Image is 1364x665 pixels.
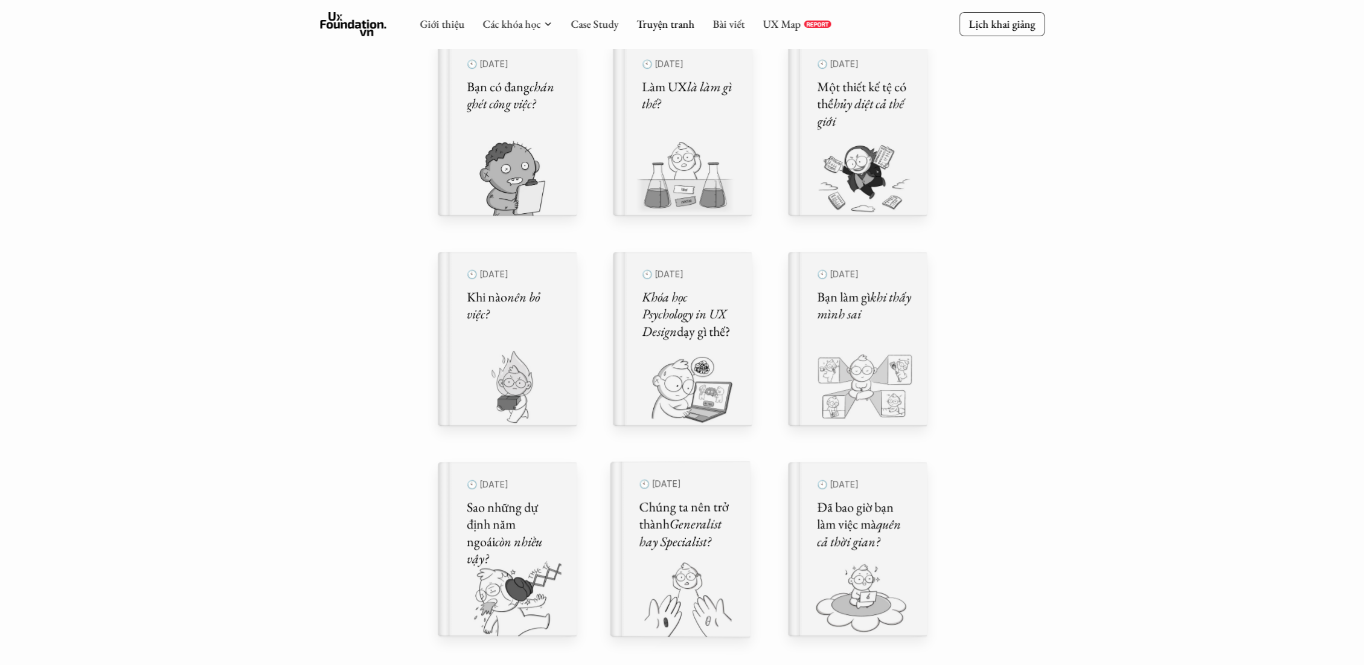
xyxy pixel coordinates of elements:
em: hủy diệt cả thế giới [817,95,906,130]
em: nên bỏ việc? [467,288,542,323]
h5: Khi nào [467,289,562,323]
p: 🕙 [DATE] [467,56,562,72]
a: 🕙 [DATE]Khóa học Psychology in UX Designdạy gì thế? [613,252,752,426]
a: Bài viết [712,17,744,31]
p: Lịch khai giảng [969,17,1035,31]
a: Truyện tranh [636,17,694,31]
h5: Một thiết kế tệ có thể [817,79,912,130]
a: 🕙 [DATE]Chúng ta nên trở thànhGeneralist hay Specialist? [613,462,752,636]
em: là làm gì thế? [642,78,734,113]
a: 🕙 [DATE]Đã bao giờ bạn làm việc màquên cả thời gian? [788,462,927,636]
a: REPORT [804,21,831,28]
a: Các khóa học [482,17,540,31]
a: 🕙 [DATE]Làm UXlà làm gì thế? [613,42,752,216]
em: chán ghét công việc? [467,78,557,113]
a: UX Map [763,17,801,31]
em: Generalist hay Specialist? [639,515,723,550]
a: 🕙 [DATE]Bạn làm gìkhi thấy mình sai [788,252,927,426]
p: 🕙 [DATE] [817,266,912,283]
a: 🕙 [DATE]Khi nàonên bỏ việc? [438,252,577,426]
a: 🕙 [DATE]Sao những dự định năm ngoáicòn nhiều vậy? [438,462,577,636]
a: Case Study [571,17,618,31]
em: quên cả thời gian? [817,515,903,550]
h5: Bạn có đang [467,79,562,113]
h5: dạy gì thế? [642,289,737,341]
p: REPORT [806,21,828,28]
em: còn nhiều vậy? [467,533,545,568]
p: 🕙 [DATE] [642,56,737,72]
p: 🕙 [DATE] [817,477,912,493]
em: khi thấy mình sai [817,288,914,323]
p: 🕙 [DATE] [467,266,562,283]
a: 🕙 [DATE]Bạn có đangchán ghét công việc? [438,42,577,216]
h5: Làm UX [642,79,737,113]
h5: Đã bao giờ bạn làm việc mà [817,499,912,551]
p: 🕙 [DATE] [467,477,562,493]
p: 🕙 [DATE] [817,56,912,72]
p: 🕙 [DATE] [642,266,737,283]
a: 🕙 [DATE]Một thiết kế tệ có thểhủy diệt cả thế giới [788,42,927,216]
h5: Sao những dự định năm ngoái [467,499,562,568]
em: Khóa học Psychology in UX Design [642,288,729,340]
h5: Chúng ta nên trở thành [639,498,735,551]
a: Giới thiệu [420,17,464,31]
h5: Bạn làm gì [817,289,912,323]
p: 🕙 [DATE] [639,476,735,493]
a: Lịch khai giảng [959,12,1045,36]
